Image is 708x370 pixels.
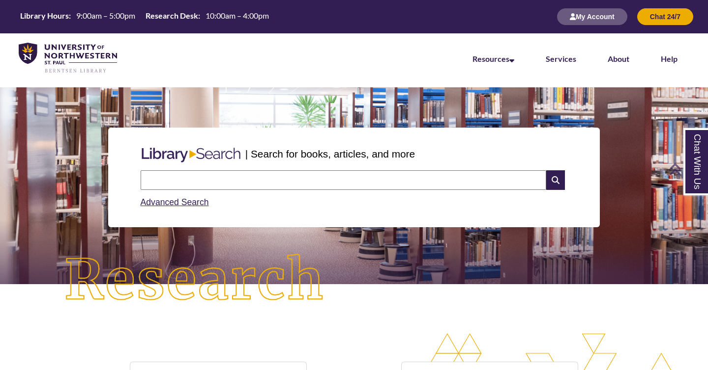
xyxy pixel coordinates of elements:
[206,11,269,20] span: 10:00am – 4:00pm
[557,12,627,21] a: My Account
[137,144,245,166] img: Libary Search
[16,10,273,24] a: Hours Today
[669,162,706,176] a: Back to Top
[76,11,135,20] span: 9:00am – 5:00pm
[142,10,202,21] th: Research Desk:
[546,54,576,63] a: Services
[637,12,693,21] a: Chat 24/7
[16,10,273,23] table: Hours Today
[637,8,693,25] button: Chat 24/7
[245,146,415,161] p: | Search for books, articles, and more
[472,54,514,63] a: Resources
[608,54,629,63] a: About
[35,225,354,336] img: Research
[557,8,627,25] button: My Account
[19,43,117,74] img: UNWSP Library Logo
[661,54,678,63] a: Help
[546,170,565,190] i: Search
[16,10,72,21] th: Library Hours:
[141,197,209,207] a: Advanced Search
